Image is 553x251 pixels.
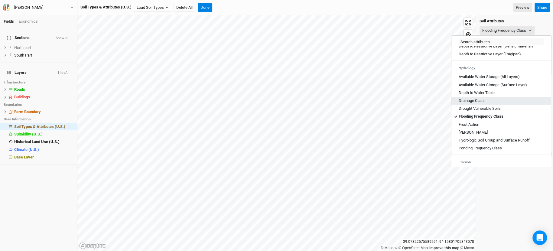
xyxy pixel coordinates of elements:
div: Depth to Restrictive Layer (Densic Material) [459,44,533,49]
div: 39.07322575589291 , -94.15801705343078 [402,239,476,245]
button: Share [535,3,550,12]
h4: Soil Attributes [480,19,549,24]
div: North part [14,45,73,50]
button: Find my location [464,30,473,39]
div: Climate (U.S.) [14,147,73,152]
span: Historical Land Use (U.S.) [14,139,60,144]
span: Buildings [14,95,30,99]
button: Enter fullscreen [464,18,473,27]
div: Suitability (U.S.) [14,132,73,137]
span: Soil Types & Attributes (U.S.) [14,124,65,129]
div: menu-options [451,46,551,167]
div: Drainage Class [459,98,485,103]
a: OpenStreetMap [398,246,428,250]
button: Load Soil Types [134,3,171,12]
button: Flooding Frequency Class [480,26,535,35]
span: Layers [7,70,27,75]
span: North part [14,45,31,50]
div: Depth to Water Table [459,90,495,96]
div: Roads [14,87,73,92]
span: South Part [14,53,32,57]
button: Delete All [174,3,195,12]
a: Mapbox [381,246,397,250]
div: Ponding Frequency Class [459,145,502,151]
div: [PERSON_NAME] [459,130,488,135]
div: Historical Land Use (U.S.) [14,139,73,144]
div: Buildings [14,95,73,99]
div: Soil Types & Attributes (U.S.) [80,5,132,10]
div: Economics [19,19,38,24]
div: Erosion [451,157,551,167]
button: HideAll [58,71,70,75]
span: Climate (U.S.) [14,147,39,152]
input: Search attributes... [459,38,544,45]
div: Frost Action [459,122,479,127]
button: [PERSON_NAME] [3,4,74,11]
a: Maxar [460,246,474,250]
div: Depth to Restrictive Layer (Fragipan) [459,51,521,57]
div: Hydrology [451,63,551,73]
div: Farm Boundary [14,109,73,114]
div: [PERSON_NAME] [14,5,43,11]
span: Farm Boundary [14,109,41,114]
div: Hydrologic Soil Group and Surface Runoff [459,138,530,143]
span: Roads [14,87,25,92]
div: Base Layer [14,155,73,160]
div: South Part [14,53,73,58]
span: Sections [7,35,30,40]
a: Fields [4,19,14,24]
button: Show All [55,36,70,40]
span: Base Layer [14,155,34,159]
a: Improve this map [429,246,459,250]
div: Available Water Storage (All Layers) [459,74,520,80]
div: Soil Types & Attributes (U.S.) [14,124,73,129]
div: Open Intercom Messenger [532,230,547,245]
a: Mapbox logo [79,242,106,249]
button: Done [198,3,212,12]
span: Suitability (U.S.) [14,132,43,136]
a: Preview [513,3,532,12]
div: Available Water Storage (Surface Layer) [459,82,527,88]
div: Marjorie Craig [14,5,43,11]
div: Flooding Frequency Class [459,114,503,119]
div: Drought Vulnerable Soils [459,106,501,111]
